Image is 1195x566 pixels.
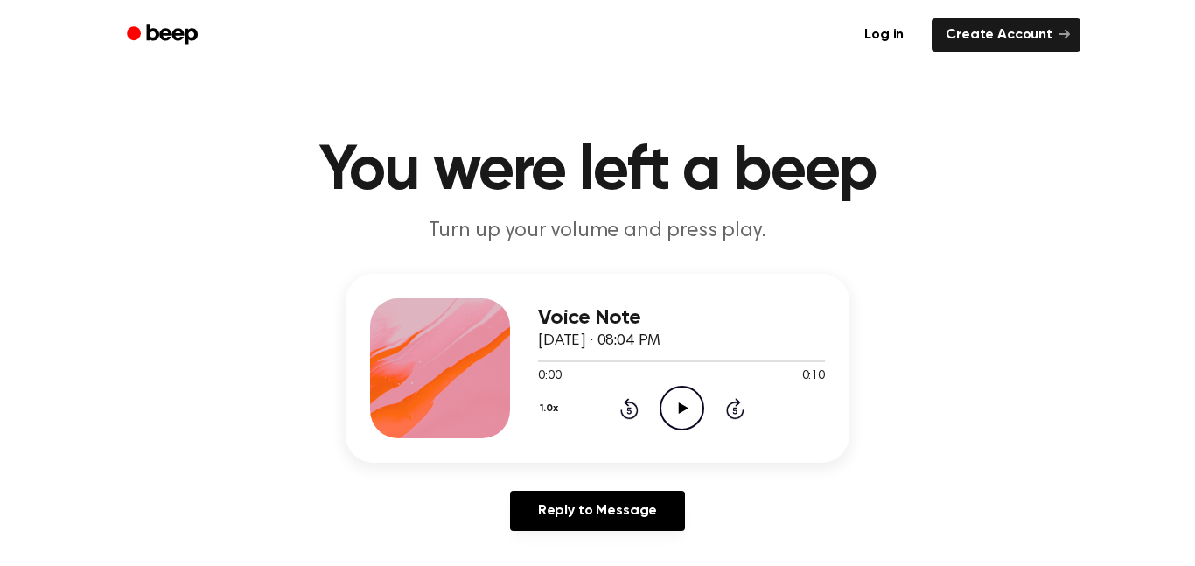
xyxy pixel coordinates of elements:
[538,333,660,349] span: [DATE] · 08:04 PM
[150,140,1045,203] h1: You were left a beep
[538,394,564,423] button: 1.0x
[802,367,825,386] span: 0:10
[538,367,561,386] span: 0:00
[538,306,825,330] h3: Voice Note
[115,18,213,52] a: Beep
[262,217,933,246] p: Turn up your volume and press play.
[932,18,1080,52] a: Create Account
[847,15,921,55] a: Log in
[510,491,685,531] a: Reply to Message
